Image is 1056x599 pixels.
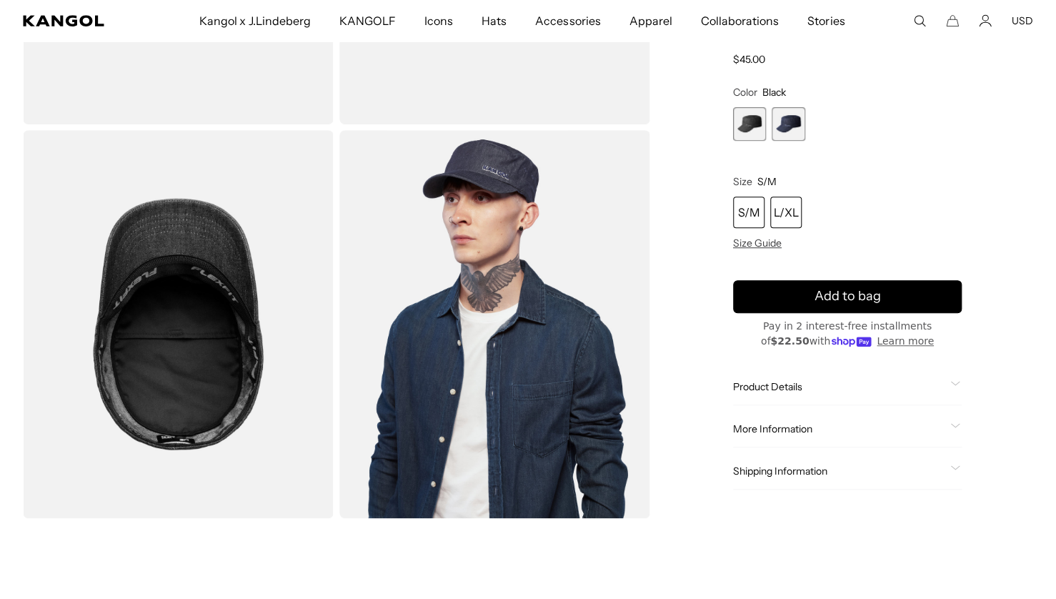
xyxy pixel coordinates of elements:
span: Color [733,86,757,99]
a: Kangol [23,15,131,26]
label: Indigo [772,107,805,141]
span: Size [733,175,752,188]
div: S/M [733,197,764,228]
span: Add to bag [814,287,880,307]
a: Account [979,14,992,27]
div: 1 of 2 [733,107,767,141]
span: Product Details [733,380,945,393]
span: S/M [757,175,777,188]
button: Cart [946,14,959,27]
span: More Information [733,422,945,435]
img: color-black [23,130,334,519]
summary: Search here [913,14,926,27]
div: L/XL [770,197,802,228]
span: Size Guide [733,237,782,249]
span: Black [762,86,786,99]
button: Add to bag [733,280,962,313]
button: USD [1012,14,1033,27]
span: $45.00 [733,53,765,66]
span: Shipping Information [733,465,945,477]
div: 2 of 2 [772,107,805,141]
img: denim [339,130,650,519]
label: Black [733,107,767,141]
